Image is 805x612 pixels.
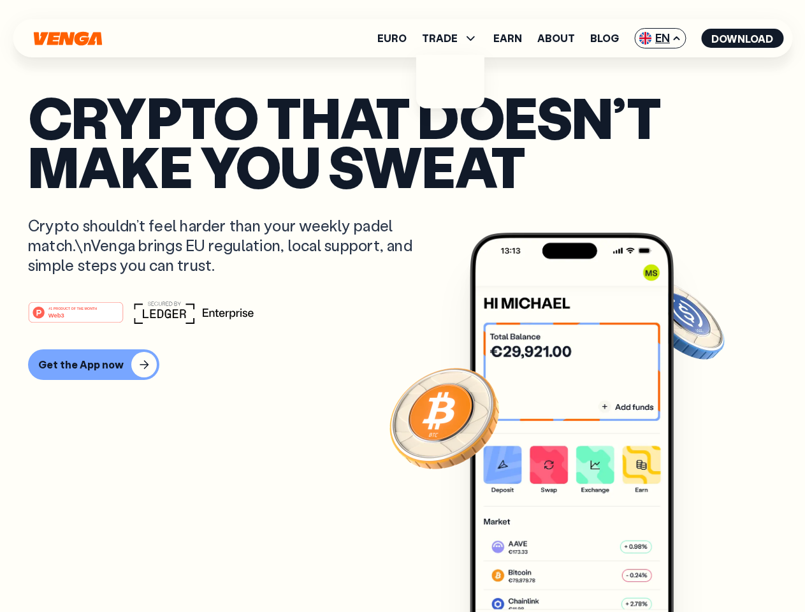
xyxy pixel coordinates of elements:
a: #1 PRODUCT OF THE MONTHWeb3 [28,309,124,326]
a: Get the App now [28,349,777,380]
svg: Home [32,31,103,46]
span: EN [634,28,686,48]
a: Euro [377,33,407,43]
img: USDC coin [635,274,727,366]
a: Blog [590,33,619,43]
button: Get the App now [28,349,159,380]
tspan: Web3 [48,311,64,318]
p: Crypto shouldn’t feel harder than your weekly padel match.\nVenga brings EU regulation, local sup... [28,215,431,275]
img: Bitcoin [387,360,502,475]
span: TRADE [422,33,458,43]
a: About [537,33,575,43]
span: TRADE [422,31,478,46]
img: flag-uk [639,32,651,45]
button: Download [701,29,783,48]
tspan: #1 PRODUCT OF THE MONTH [48,306,97,310]
a: Earn [493,33,522,43]
div: Get the App now [38,358,124,371]
p: Crypto that doesn’t make you sweat [28,92,777,190]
